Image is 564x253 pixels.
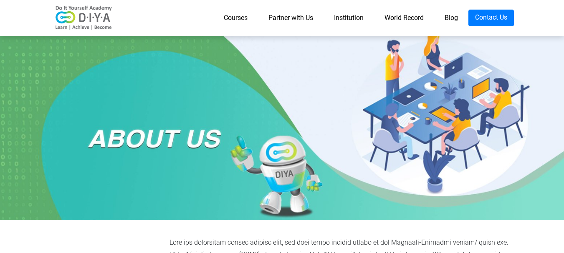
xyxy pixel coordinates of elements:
[468,10,514,26] a: Contact Us
[324,10,374,26] a: Institution
[434,10,468,26] a: Blog
[374,10,434,26] a: World Record
[258,10,324,26] a: Partner with Us
[51,5,117,30] img: logo-v2.png
[213,10,258,26] a: Courses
